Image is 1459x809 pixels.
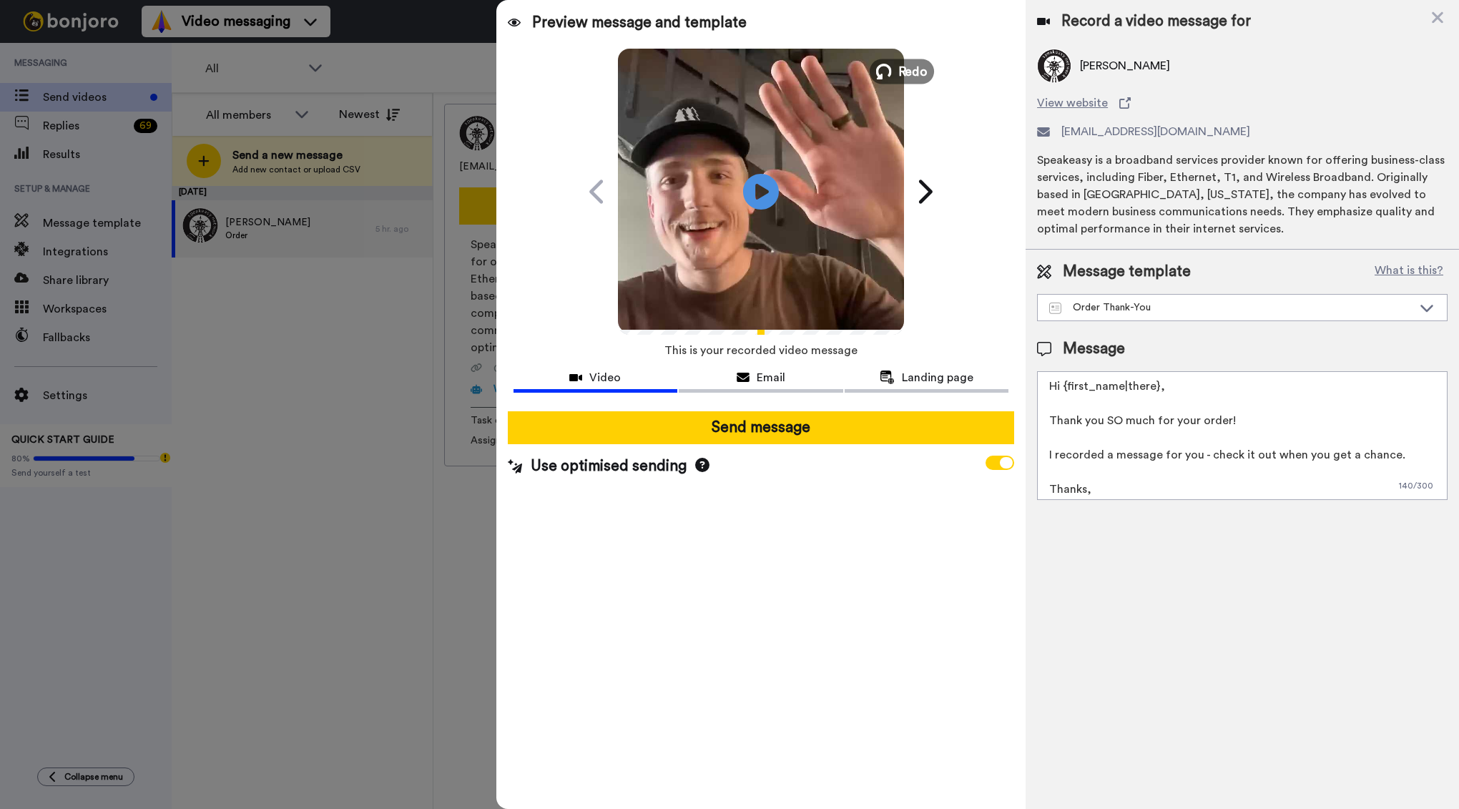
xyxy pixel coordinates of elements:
span: Landing page [902,369,973,386]
span: Use optimised sending [531,456,687,477]
span: [EMAIL_ADDRESS][DOMAIN_NAME] [1061,123,1250,140]
button: Send message [508,411,1015,444]
span: Message [1063,338,1125,360]
textarea: Hi {first_name|there}, Thank you SO much for your order! I recorded a message for you - check it ... [1037,371,1448,500]
span: Video [589,369,621,386]
div: Speakeasy is a broadband services provider known for offering business-class services, including ... [1037,152,1448,237]
span: Message template [1063,261,1191,283]
button: What is this? [1370,261,1448,283]
span: Email [757,369,785,386]
img: Message-temps.svg [1049,303,1061,314]
a: View website [1037,94,1448,112]
span: View website [1037,94,1108,112]
div: Order Thank-You [1049,300,1413,315]
span: This is your recorded video message [664,335,858,366]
